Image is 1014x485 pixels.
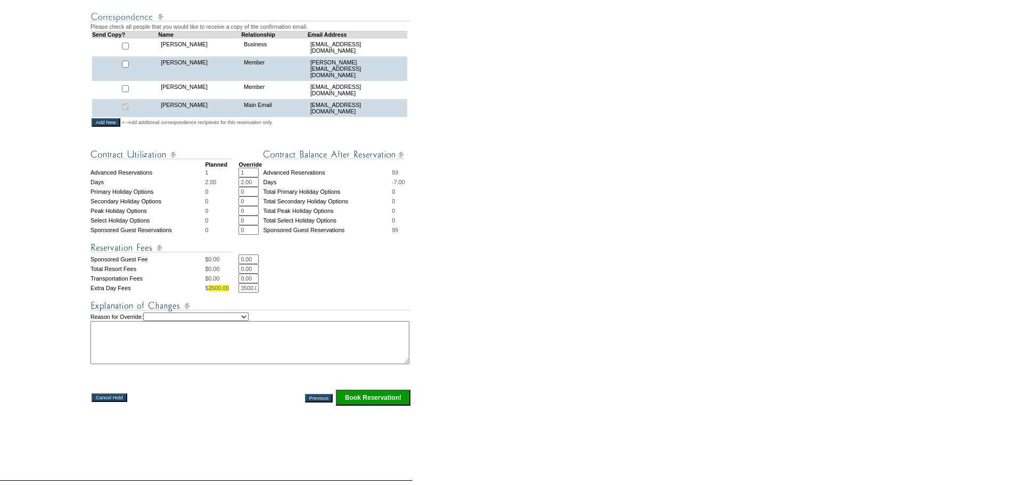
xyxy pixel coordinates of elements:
td: $ [205,254,238,264]
td: Send Copy? [92,31,159,38]
input: Cancel Hold [92,393,127,402]
td: Reason for Override: [90,313,411,364]
span: 3500.00 [209,285,229,291]
td: $ [205,264,238,274]
span: 0 [205,208,208,214]
span: 0 [205,198,208,204]
td: Main Email [241,99,308,117]
span: 0 [205,217,208,224]
span: 0 [392,188,395,195]
td: [EMAIL_ADDRESS][DOMAIN_NAME] [308,99,407,117]
td: Email Address [308,31,407,38]
td: Days [90,177,205,187]
td: [PERSON_NAME] [158,99,241,117]
td: $ [205,283,238,293]
td: Total Resort Fees [90,264,205,274]
td: [PERSON_NAME][EMAIL_ADDRESS][DOMAIN_NAME] [308,56,407,81]
td: [PERSON_NAME] [158,56,241,81]
td: Advanced Reservations [263,168,392,177]
span: 0 [392,198,395,204]
td: Name [158,31,241,38]
span: 99 [392,227,398,233]
img: Explanation of Changes [90,299,410,313]
td: Transportation Fees [90,274,205,283]
span: 2.00 [205,179,216,185]
td: [EMAIL_ADDRESS][DOMAIN_NAME] [308,81,407,99]
td: Sponsored Guest Fee [90,254,205,264]
td: Business [241,38,308,56]
td: Total Primary Holiday Options [263,187,392,196]
td: Total Select Holiday Options [263,216,392,225]
span: -7.00 [392,179,405,185]
span: Please check all people that you would like to receive a copy of the confirmation email. [90,23,308,30]
td: [PERSON_NAME] [158,38,241,56]
input: Click this button to finalize your reservation. [336,390,410,406]
span: 0 [205,227,208,233]
strong: Planned [205,161,227,168]
td: Advanced Reservations [90,168,205,177]
td: Sponsored Guest Reservations [263,225,392,235]
img: Contract Balance After Reservation [263,148,404,161]
span: 0 [205,188,208,195]
span: 1 [205,169,208,176]
td: Extra Day Fees [90,283,205,293]
td: Primary Holiday Options [90,187,205,196]
td: Relationship [241,31,308,38]
span: 0 [392,217,395,224]
img: Reservation Fees [90,241,232,254]
span: 93 [392,169,398,176]
td: Member [241,81,308,99]
span: 0.00 [209,256,220,262]
img: Contract Utilization [90,148,232,161]
td: Select Holiday Options [90,216,205,225]
input: Previous [305,394,333,402]
span: 0.00 [209,266,220,272]
td: Member [241,56,308,81]
span: <--Add additional correspondence recipients for this reservation only. [122,119,273,126]
td: Total Peak Holiday Options [263,206,392,216]
td: Days [263,177,392,187]
td: Peak Holiday Options [90,206,205,216]
strong: Override [238,161,262,168]
input: Add New [92,118,120,127]
td: [PERSON_NAME] [158,81,241,99]
span: 0.00 [209,275,220,282]
td: $ [205,274,238,283]
td: Secondary Holiday Options [90,196,205,206]
td: [EMAIL_ADDRESS][DOMAIN_NAME] [308,38,407,56]
td: Total Secondary Holiday Options [263,196,392,206]
span: 0 [392,208,395,214]
td: Sponsored Guest Reservations [90,225,205,235]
